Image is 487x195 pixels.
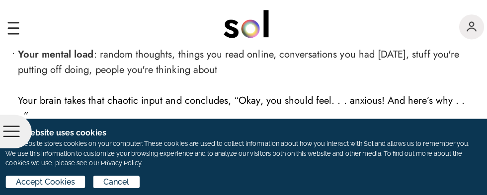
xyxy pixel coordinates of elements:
img: logo [466,21,476,31]
p: This website stores cookies on your computer. These cookies are used to collect information about... [8,138,479,167]
button: Cancel [95,175,141,187]
span: Your brain takes that chaotic input and concludes, “Okay, you should feel. . . anxious! And here’... [20,93,464,123]
span: : random thoughts, things you read online, conversations you had [DATE], stuff you're putting off... [20,47,459,76]
span: Accept Cookies [18,175,77,187]
h1: This website uses cookies [8,126,479,138]
button: Accept Cookies [8,175,87,187]
strong: Your mental load [20,47,95,61]
img: logo [225,10,269,38]
span: Cancel [105,175,131,187]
